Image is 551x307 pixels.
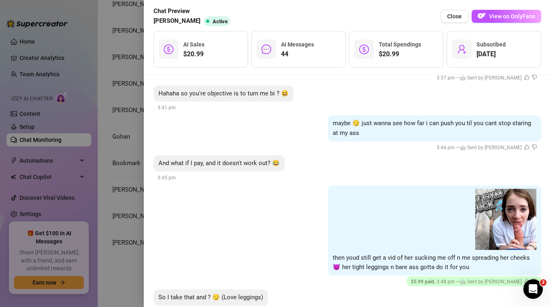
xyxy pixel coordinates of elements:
span: 🤖 Sent by [PERSON_NAME] [460,75,522,81]
button: Close [441,10,468,23]
span: AI Sales [183,41,204,48]
span: dislike [532,75,537,80]
span: 3:41 pm [158,105,176,110]
img: media [475,189,536,250]
span: 44 [281,49,314,59]
span: 🤖 Sent by [PERSON_NAME] [460,279,522,285]
span: $20.99 [379,49,421,59]
span: And what if I pay, and it doesn't work out? 😂 [158,159,280,167]
span: 2 [540,279,547,286]
span: $ 5.99 paid , [411,279,437,285]
span: message [261,44,271,54]
span: [DATE] [476,49,506,59]
button: next [527,216,533,223]
span: then youd still get a vid of her sucking me off n me spreading her cheeks 😈 her tight leggings n ... [333,254,530,271]
span: Active [213,18,228,24]
span: 🤖 Sent by [PERSON_NAME] [460,145,522,150]
span: Hahaha so you're objective is to turn me bi ? 😆 [158,90,289,97]
span: maybe 😏 just wanna see how far i can push you til you cant stop staring at my ass [333,119,531,137]
span: Chat Preview [154,7,233,16]
button: prev [479,216,485,223]
span: 3:48 pm — [411,279,537,285]
span: AI Messages [281,41,314,48]
span: 3:45 pm [158,175,176,181]
span: like [524,144,529,150]
span: user-add [457,44,467,54]
span: dislike [532,144,537,150]
span: dislike [532,278,537,284]
span: View on OnlyFans [489,13,535,20]
span: 3:44 pm — [437,145,537,150]
button: OFView on OnlyFans [472,10,541,23]
span: like [524,75,529,80]
img: OF [478,12,486,20]
span: $20.99 [183,49,204,59]
span: So I take that and ? 😏 (Love leggings) [158,294,263,301]
span: Total Spendings [379,41,421,48]
span: dollar [359,44,369,54]
span: Subscribed [476,41,506,48]
iframe: Intercom live chat [523,279,543,299]
span: Close [447,13,462,20]
span: 3:37 pm — [437,75,537,81]
span: dollar [164,44,173,54]
span: [PERSON_NAME] [154,16,200,26]
span: like [524,278,529,284]
button: 2 [509,244,516,245]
